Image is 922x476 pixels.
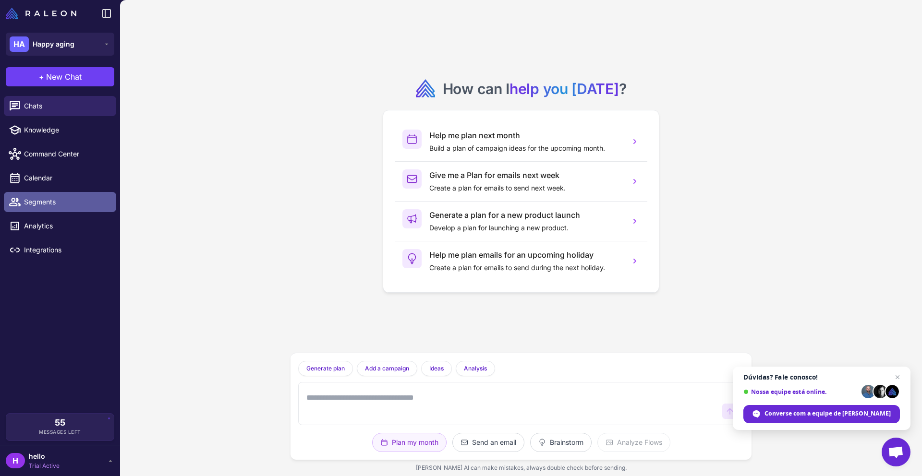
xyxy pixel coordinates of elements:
h3: Give me a Plan for emails next week [429,169,622,181]
a: Bate-papo aberto [882,438,910,466]
p: Build a plan of campaign ideas for the upcoming month. [429,143,622,154]
span: Nossa equipe está online. [743,388,858,395]
span: Analysis [464,364,487,373]
span: Add a campaign [365,364,409,373]
span: Generate plan [306,364,345,373]
span: Dúvidas? Fale conosco! [743,373,900,381]
a: Calendar [4,168,116,188]
span: Trial Active [29,462,60,470]
button: Generate plan [298,361,353,376]
button: Ideas [421,361,452,376]
span: Converse com a equipe de [PERSON_NAME] [743,405,900,423]
h2: How can I ? [443,79,627,98]
span: Chats [24,101,109,111]
span: 55 [55,418,65,427]
button: Analysis [456,361,495,376]
p: Create a plan for emails to send during the next holiday. [429,262,622,273]
button: Brainstorm [530,433,592,452]
span: hello [29,451,60,462]
h3: Help me plan next month [429,130,622,141]
div: H [6,453,25,468]
span: + [39,71,44,83]
span: Analytics [24,221,109,231]
span: Integrations [24,245,109,255]
img: Raleon Logo [6,8,76,19]
h3: Help me plan emails for an upcoming holiday [429,249,622,261]
div: HA [10,36,29,52]
span: New Chat [46,71,82,83]
p: Create a plan for emails to send next week. [429,183,622,193]
span: Messages Left [39,428,81,436]
a: Command Center [4,144,116,164]
a: Segments [4,192,116,212]
h3: Generate a plan for a new product launch [429,209,622,221]
a: Chats [4,96,116,116]
button: +New Chat [6,67,114,86]
span: Ideas [429,364,444,373]
div: [PERSON_NAME] AI can make mistakes, always double check before sending. [291,460,752,476]
button: Send an email [452,433,524,452]
button: Plan my month [372,433,447,452]
span: Calendar [24,173,109,183]
span: help you [DATE] [510,80,619,97]
a: Knowledge [4,120,116,140]
button: Add a campaign [357,361,417,376]
a: Integrations [4,240,116,260]
a: Analytics [4,216,116,236]
span: Command Center [24,149,109,159]
span: Segments [24,197,109,207]
span: Converse com a equipe de [PERSON_NAME] [764,409,891,418]
span: Happy aging [33,39,74,49]
p: Develop a plan for launching a new product. [429,223,622,233]
button: HAHappy aging [6,33,114,56]
span: Knowledge [24,125,109,135]
button: Analyze Flows [597,433,670,452]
